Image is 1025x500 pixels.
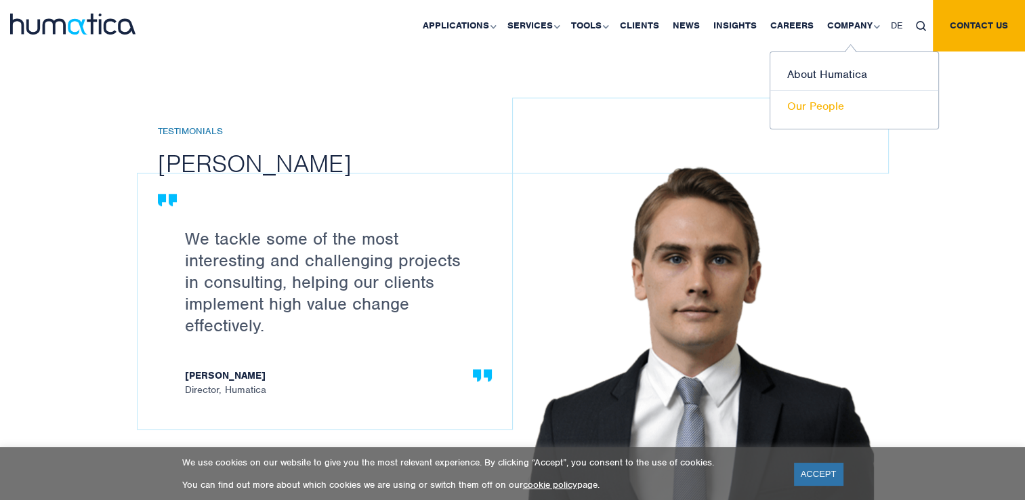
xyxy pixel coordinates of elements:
h2: [PERSON_NAME] [158,148,532,179]
span: Director, Humatica [185,370,478,395]
a: About Humatica [770,59,938,91]
img: logo [10,14,135,35]
p: We tackle some of the most interesting and challenging projects in consulting, helping our client... [185,228,478,336]
a: Our People [770,91,938,122]
p: We use cookies on our website to give you the most relevant experience. By clicking “Accept”, you... [182,457,777,468]
h6: Testimonials [158,126,532,138]
a: cookie policy [523,479,577,491]
span: DE [891,20,902,31]
img: search_icon [916,21,926,31]
strong: [PERSON_NAME] [185,370,478,384]
a: ACCEPT [794,463,843,485]
p: You can find out more about which cookies we are using or switch them off on our page. [182,479,777,491]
